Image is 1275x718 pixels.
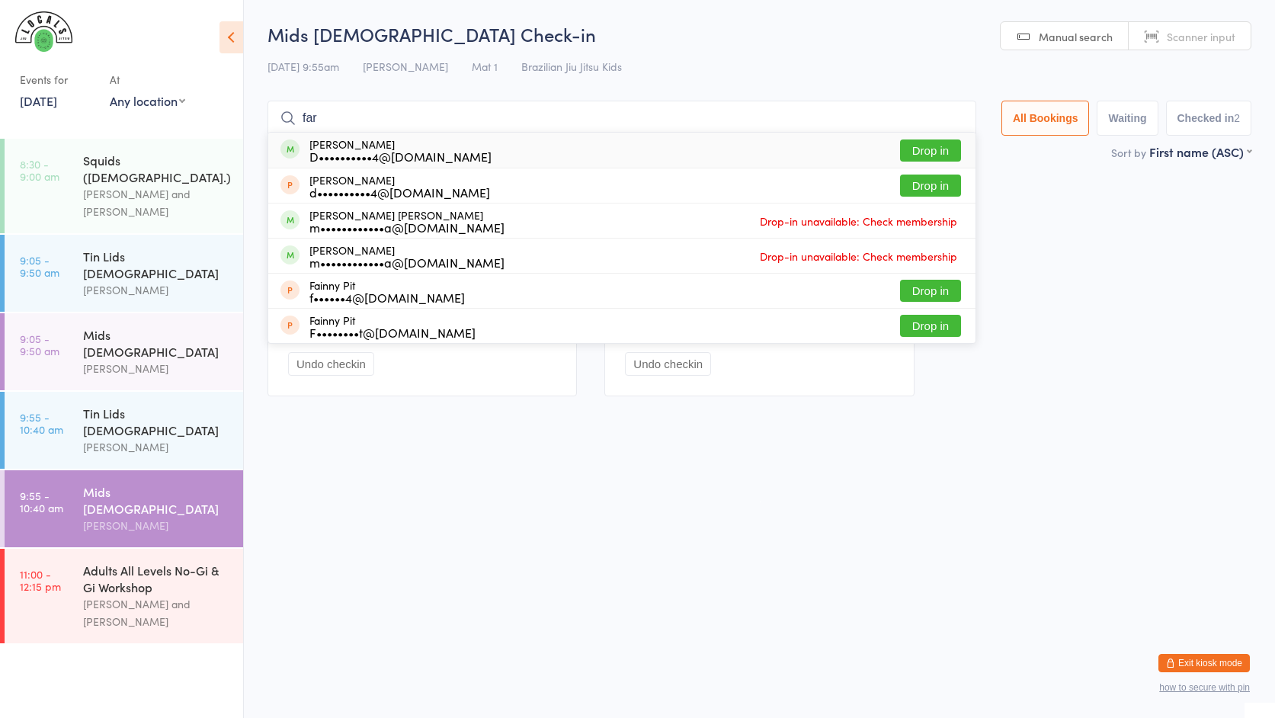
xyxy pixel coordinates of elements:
[756,245,961,268] span: Drop-in unavailable: Check membership
[20,92,57,109] a: [DATE]
[83,438,230,456] div: [PERSON_NAME]
[625,352,711,376] button: Undo checkin
[5,470,243,547] a: 9:55 -10:40 amMids [DEMOGRAPHIC_DATA][PERSON_NAME]
[83,483,230,517] div: Mids [DEMOGRAPHIC_DATA]
[309,138,492,162] div: [PERSON_NAME]
[83,281,230,299] div: [PERSON_NAME]
[900,139,961,162] button: Drop in
[20,489,63,514] time: 9:55 - 10:40 am
[1097,101,1158,136] button: Waiting
[267,59,339,74] span: [DATE] 9:55am
[309,279,465,303] div: Fainny Pit
[309,209,505,233] div: [PERSON_NAME] [PERSON_NAME]
[900,315,961,337] button: Drop in
[309,326,476,338] div: F••••••••t@[DOMAIN_NAME]
[1167,29,1235,44] span: Scanner input
[83,326,230,360] div: Mids [DEMOGRAPHIC_DATA]
[20,254,59,278] time: 9:05 - 9:50 am
[267,101,976,136] input: Search
[309,256,505,268] div: m••••••••••••a@[DOMAIN_NAME]
[20,158,59,182] time: 8:30 - 9:00 am
[1234,112,1240,124] div: 2
[1111,145,1146,160] label: Sort by
[756,210,961,232] span: Drop-in unavailable: Check membership
[20,411,63,435] time: 9:55 - 10:40 am
[288,352,374,376] button: Undo checkin
[900,175,961,197] button: Drop in
[83,185,230,220] div: [PERSON_NAME] and [PERSON_NAME]
[83,152,230,185] div: Squids ([DEMOGRAPHIC_DATA].)
[309,150,492,162] div: D••••••••••4@[DOMAIN_NAME]
[309,174,490,198] div: [PERSON_NAME]
[309,221,505,233] div: m••••••••••••a@[DOMAIN_NAME]
[83,360,230,377] div: [PERSON_NAME]
[472,59,498,74] span: Mat 1
[1159,682,1250,693] button: how to secure with pin
[363,59,448,74] span: [PERSON_NAME]
[5,549,243,643] a: 11:00 -12:15 pmAdults All Levels No-Gi & Gi Workshop[PERSON_NAME] and [PERSON_NAME]
[309,291,465,303] div: f••••••4@[DOMAIN_NAME]
[5,392,243,469] a: 9:55 -10:40 amTin Lids [DEMOGRAPHIC_DATA][PERSON_NAME]
[83,248,230,281] div: Tin Lids [DEMOGRAPHIC_DATA]
[309,186,490,198] div: d••••••••••4@[DOMAIN_NAME]
[83,405,230,438] div: Tin Lids [DEMOGRAPHIC_DATA]
[267,21,1251,46] h2: Mids [DEMOGRAPHIC_DATA] Check-in
[20,568,61,592] time: 11:00 - 12:15 pm
[900,280,961,302] button: Drop in
[110,92,185,109] div: Any location
[1158,654,1250,672] button: Exit kiosk mode
[83,517,230,534] div: [PERSON_NAME]
[20,332,59,357] time: 9:05 - 9:50 am
[83,562,230,595] div: Adults All Levels No-Gi & Gi Workshop
[1149,143,1251,160] div: First name (ASC)
[1166,101,1252,136] button: Checked in2
[1039,29,1113,44] span: Manual search
[521,59,622,74] span: Brazilian Jiu Jitsu Kids
[309,314,476,338] div: Fainny Pit
[5,235,243,312] a: 9:05 -9:50 amTin Lids [DEMOGRAPHIC_DATA][PERSON_NAME]
[20,67,95,92] div: Events for
[5,313,243,390] a: 9:05 -9:50 amMids [DEMOGRAPHIC_DATA][PERSON_NAME]
[309,244,505,268] div: [PERSON_NAME]
[15,11,72,52] img: LOCALS JIU JITSU MAROUBRA
[110,67,185,92] div: At
[5,139,243,233] a: 8:30 -9:00 amSquids ([DEMOGRAPHIC_DATA].)[PERSON_NAME] and [PERSON_NAME]
[1001,101,1090,136] button: All Bookings
[83,595,230,630] div: [PERSON_NAME] and [PERSON_NAME]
